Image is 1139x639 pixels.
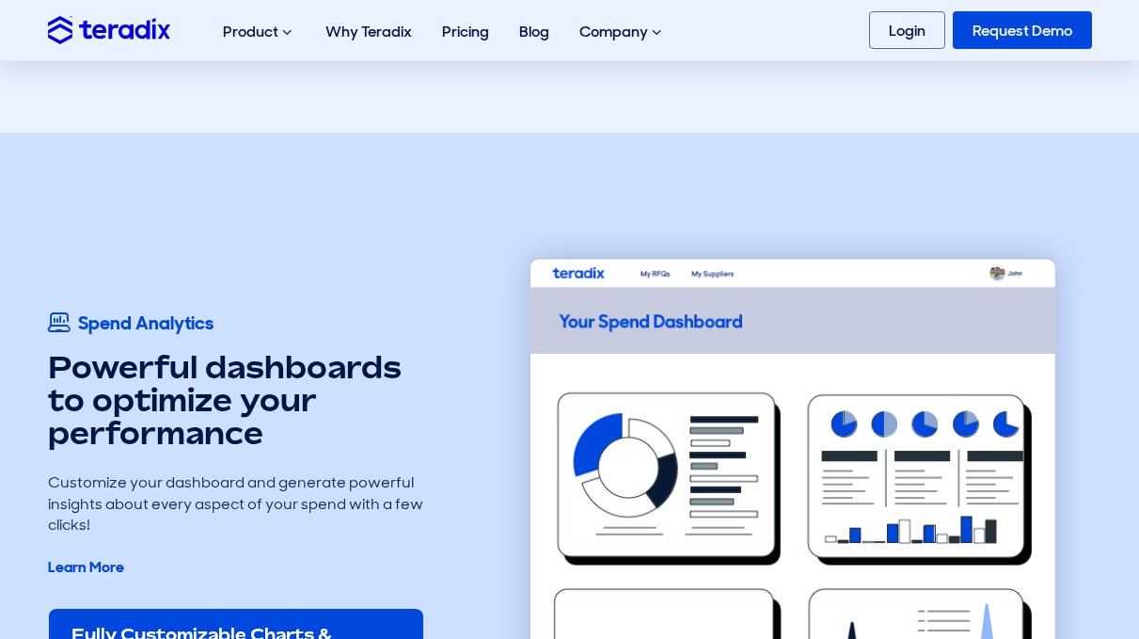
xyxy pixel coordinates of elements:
div: Product [208,2,310,62]
a: Pricing [427,2,504,61]
a: Request Demo [953,11,1092,49]
a: Login [869,11,945,49]
div: Customize your dashboard and generate powerful insights about every aspect of your spend with a f... [48,472,424,578]
div: Company [564,2,680,62]
a: Learn More [48,557,124,577]
img: Teradix logo [48,16,170,43]
span: Spend Analytics [78,310,214,336]
h2: Powerful dashboards to optimize your performance [48,351,424,451]
iframe: Chatbot [1015,515,1113,613]
a: Blog [504,2,564,61]
a: Why Teradix [310,2,427,61]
